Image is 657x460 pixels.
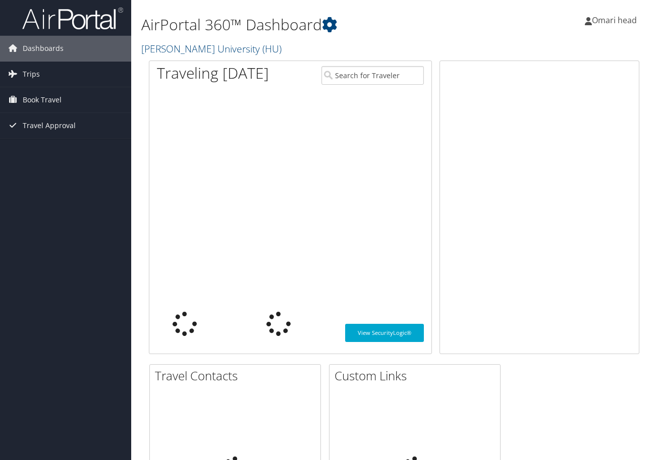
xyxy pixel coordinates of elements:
span: Trips [23,62,40,87]
input: Search for Traveler [321,66,424,85]
h2: Custom Links [335,367,500,384]
span: Omari head [592,15,637,26]
span: Dashboards [23,36,64,61]
h1: AirPortal 360™ Dashboard [141,14,478,35]
a: [PERSON_NAME] University (HU) [141,42,284,55]
h2: Travel Contacts [155,367,320,384]
span: Travel Approval [23,113,76,138]
a: Omari head [585,5,647,35]
a: View SecurityLogic® [345,324,424,342]
span: Book Travel [23,87,62,112]
img: airportal-logo.png [22,7,123,30]
h1: Traveling [DATE] [157,63,269,84]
